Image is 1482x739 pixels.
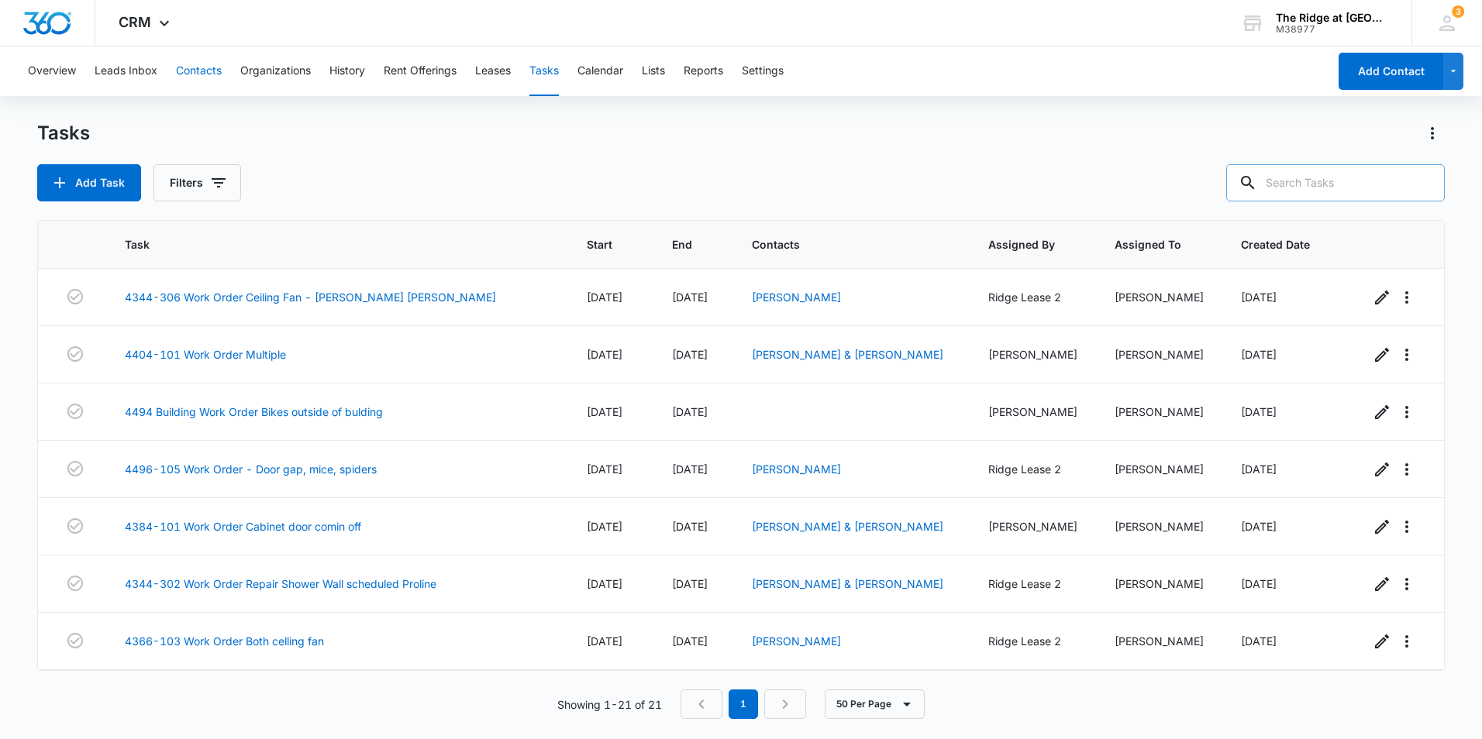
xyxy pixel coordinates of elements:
[587,462,622,476] span: [DATE]
[684,46,723,96] button: Reports
[672,462,708,476] span: [DATE]
[1241,634,1277,648] span: [DATE]
[1241,520,1277,533] span: [DATE]
[587,348,622,361] span: [DATE]
[681,689,806,719] nav: Pagination
[752,290,841,304] a: [PERSON_NAME]
[1241,577,1277,590] span: [DATE]
[672,634,708,648] span: [DATE]
[752,577,943,590] a: [PERSON_NAME] & [PERSON_NAME]
[587,290,622,304] span: [DATE]
[752,236,929,253] span: Contacts
[1115,576,1204,592] div: [PERSON_NAME]
[672,236,692,253] span: End
[988,576,1077,592] div: Ridge Lease 2
[95,46,157,96] button: Leads Inbox
[752,462,841,476] a: [PERSON_NAME]
[119,14,151,30] span: CRM
[988,289,1077,305] div: Ridge Lease 2
[672,577,708,590] span: [DATE]
[1115,518,1204,534] div: [PERSON_NAME]
[825,689,925,719] button: 50 Per Page
[1241,236,1310,253] span: Created Date
[475,46,511,96] button: Leases
[1241,348,1277,361] span: [DATE]
[752,634,841,648] a: [PERSON_NAME]
[587,236,612,253] span: Start
[672,520,708,533] span: [DATE]
[529,46,559,96] button: Tasks
[1226,164,1445,201] input: Search Tasks
[329,46,365,96] button: History
[988,404,1077,420] div: [PERSON_NAME]
[240,46,311,96] button: Organizations
[1420,121,1445,146] button: Actions
[1452,5,1464,18] div: notifications count
[1115,633,1204,649] div: [PERSON_NAME]
[752,348,943,361] a: [PERSON_NAME] & [PERSON_NAME]
[37,164,141,201] button: Add Task
[125,461,377,477] a: 4496-105 Work Order - Door gap, mice, spiders
[587,405,622,418] span: [DATE]
[176,46,222,96] button: Contacts
[1115,346,1204,363] div: [PERSON_NAME]
[28,46,76,96] button: Overview
[1115,236,1181,253] span: Assigned To
[125,289,496,305] a: 4344-306 Work Order Ceiling Fan - [PERSON_NAME] [PERSON_NAME]
[672,290,708,304] span: [DATE]
[1276,24,1389,35] div: account id
[587,577,622,590] span: [DATE]
[1115,461,1204,477] div: [PERSON_NAME]
[587,520,622,533] span: [DATE]
[153,164,241,201] button: Filters
[557,696,662,713] p: Showing 1-21 of 21
[988,633,1077,649] div: Ridge Lease 2
[1241,405,1277,418] span: [DATE]
[642,46,665,96] button: Lists
[577,46,623,96] button: Calendar
[125,236,527,253] span: Task
[729,689,758,719] em: 1
[125,633,324,649] a: 4366-103 Work Order Both celling fan
[125,346,286,363] a: 4404-101 Work Order Multiple
[384,46,457,96] button: Rent Offerings
[988,461,1077,477] div: Ridge Lease 2
[37,122,90,145] h1: Tasks
[1241,462,1277,476] span: [DATE]
[1452,5,1464,18] span: 3
[672,405,708,418] span: [DATE]
[742,46,784,96] button: Settings
[988,236,1055,253] span: Assigned By
[988,518,1077,534] div: [PERSON_NAME]
[672,348,708,361] span: [DATE]
[1276,12,1389,24] div: account name
[587,634,622,648] span: [DATE]
[1115,289,1204,305] div: [PERSON_NAME]
[125,576,436,592] a: 4344-302 Work Order Repair Shower Wall scheduled Proline
[988,346,1077,363] div: [PERSON_NAME]
[752,520,943,533] a: [PERSON_NAME] & [PERSON_NAME]
[1339,53,1443,90] button: Add Contact
[1115,404,1204,420] div: [PERSON_NAME]
[125,518,361,534] a: 4384-101 Work Order Cabinet door comin off
[125,404,383,420] a: 4494 Building Work Order Bikes outside of bulding
[1241,290,1277,304] span: [DATE]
